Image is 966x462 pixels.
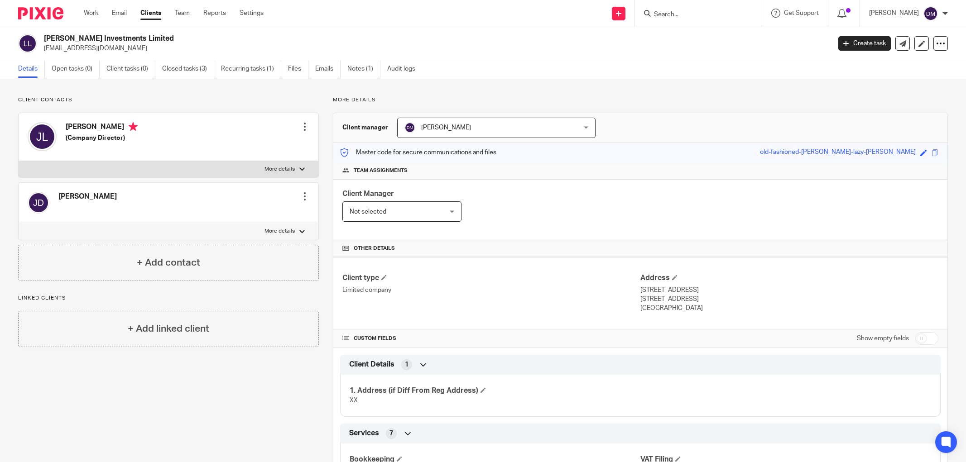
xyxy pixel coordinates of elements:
[869,9,919,18] p: [PERSON_NAME]
[162,60,214,78] a: Closed tasks (3)
[203,9,226,18] a: Reports
[354,167,408,174] span: Team assignments
[350,209,386,215] span: Not selected
[221,60,281,78] a: Recurring tasks (1)
[653,11,735,19] input: Search
[640,273,938,283] h4: Address
[421,124,471,131] span: [PERSON_NAME]
[264,166,295,173] p: More details
[342,273,640,283] h4: Client type
[333,96,948,104] p: More details
[18,34,37,53] img: svg%3E
[838,36,891,51] a: Create task
[129,122,138,131] i: Primary
[18,295,319,302] p: Linked clients
[264,228,295,235] p: More details
[240,9,264,18] a: Settings
[340,148,496,157] p: Master code for secure communications and files
[857,334,909,343] label: Show empty fields
[387,60,422,78] a: Audit logs
[342,286,640,295] p: Limited company
[350,386,640,395] h4: 1. Address (if Diff From Reg Address)
[140,9,161,18] a: Clients
[66,122,138,133] h4: [PERSON_NAME]
[175,9,190,18] a: Team
[315,60,341,78] a: Emails
[18,7,63,19] img: Pixie
[18,96,319,104] p: Client contacts
[760,148,916,158] div: old-fashioned-[PERSON_NAME]-lazy-[PERSON_NAME]
[128,322,209,336] h4: + Add linked client
[44,34,668,43] h2: [PERSON_NAME] Investments Limited
[784,10,819,16] span: Get Support
[923,6,938,21] img: svg%3E
[137,256,200,270] h4: + Add contact
[405,360,409,369] span: 1
[288,60,308,78] a: Files
[342,335,640,342] h4: CUSTOM FIELDS
[640,286,938,295] p: [STREET_ADDRESS]
[28,122,57,151] img: svg%3E
[106,60,155,78] a: Client tasks (0)
[347,60,380,78] a: Notes (1)
[354,245,395,252] span: Other details
[389,429,393,438] span: 7
[350,397,358,404] span: XX
[66,133,138,143] h5: (Company Director)
[84,9,98,18] a: Work
[640,295,938,304] p: [STREET_ADDRESS]
[112,9,127,18] a: Email
[342,190,394,197] span: Client Manager
[640,304,938,313] p: [GEOGRAPHIC_DATA]
[349,429,379,438] span: Services
[342,123,388,132] h3: Client manager
[349,360,394,369] span: Client Details
[404,122,415,133] img: svg%3E
[28,192,49,214] img: svg%3E
[44,44,825,53] p: [EMAIL_ADDRESS][DOMAIN_NAME]
[52,60,100,78] a: Open tasks (0)
[58,192,117,201] h4: [PERSON_NAME]
[18,60,45,78] a: Details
